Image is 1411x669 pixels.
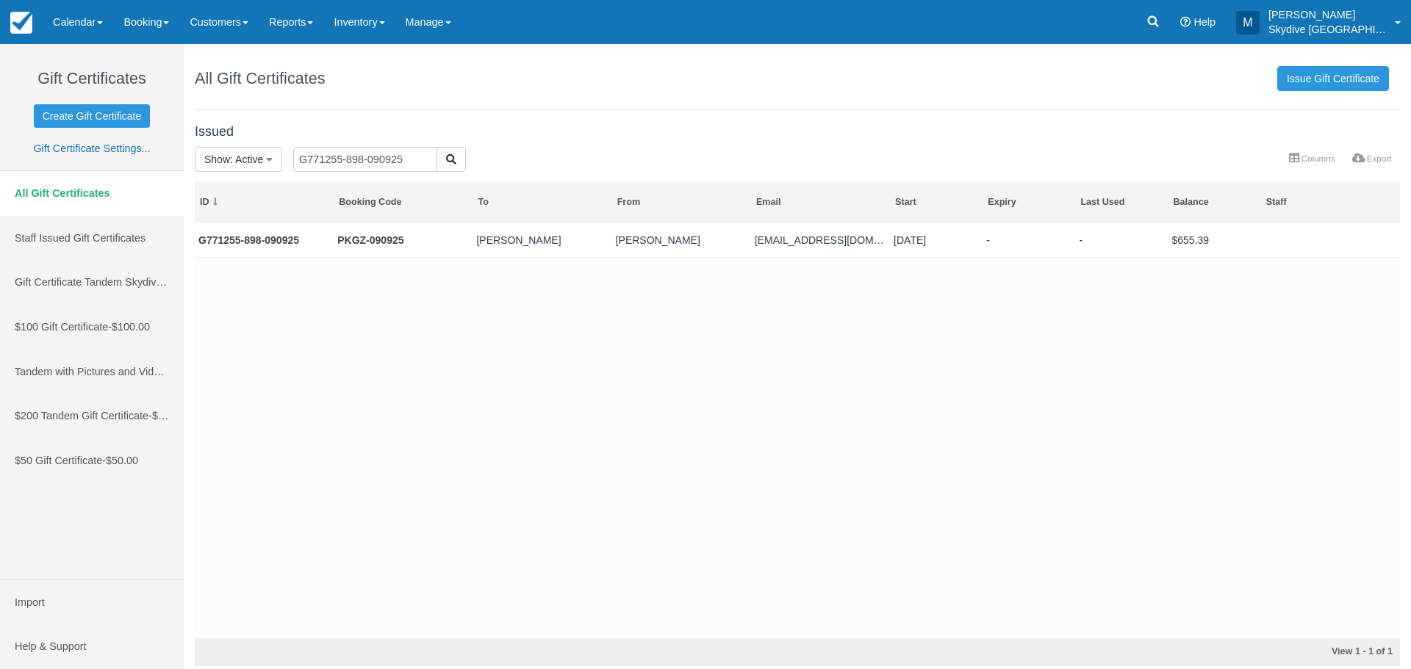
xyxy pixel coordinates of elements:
a: G771255-898-090925 [198,234,299,246]
span: : Active [230,153,263,165]
div: Last Used [1080,196,1163,209]
input: Search Gift Certificates [293,147,437,172]
td: 09/09/25 [890,223,983,258]
span: Gift Certificate Tandem Skydive (tax included) [15,276,229,288]
h1: All Gift Certificates [195,70,325,87]
div: Booking Code [339,196,468,209]
td: - [983,223,1075,258]
td: - [1075,223,1168,258]
h1: Gift Certificates [11,70,173,87]
span: Help [1193,16,1216,28]
td: PKGZ-090925 [334,223,473,258]
h4: Issued [195,125,1400,140]
td: $655.39 [1168,223,1261,258]
ul: More [1280,148,1400,171]
div: ID [200,196,329,209]
td: G771255-898-090925 [195,223,334,258]
div: M [1236,11,1260,35]
td: Srushti Desai [612,223,751,258]
div: View 1 - 1 of 1 [1005,646,1393,659]
div: Expiry [988,196,1071,209]
span: $100 Gift Certificate [15,321,108,333]
div: Balance [1174,196,1257,209]
span: $50.00 [106,455,138,466]
a: Export [1343,148,1400,169]
div: Start [895,196,978,209]
span: $100.00 [112,321,150,333]
p: [PERSON_NAME] [1268,7,1386,22]
td: Jay Patel [473,223,611,258]
span: $200.00 [152,410,190,422]
div: To [478,196,607,209]
img: checkfront-main-nav-mini-logo.png [10,12,32,34]
span: $50 Gift Certificate [15,455,102,466]
td: Juleemchanchad98@gmail.com [751,223,890,258]
div: From [617,196,747,209]
a: Create Gift Certificate [34,104,151,128]
span: Show [204,153,230,165]
a: Columns [1280,148,1343,169]
a: PKGZ-090925 [337,234,403,246]
i: Help [1180,17,1191,27]
button: Show: Active [195,147,282,172]
div: Staff [1266,196,1396,209]
p: Skydive [GEOGRAPHIC_DATA] [1268,22,1386,37]
span: Tandem with Pictures and Video Package (tax included) [15,366,276,377]
a: Issue Gift Certificate [1277,66,1389,91]
span: $200 Tandem Gift Certificate [15,410,148,422]
div: Email [756,196,886,209]
a: Gift Certificate Settings... [33,142,150,154]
